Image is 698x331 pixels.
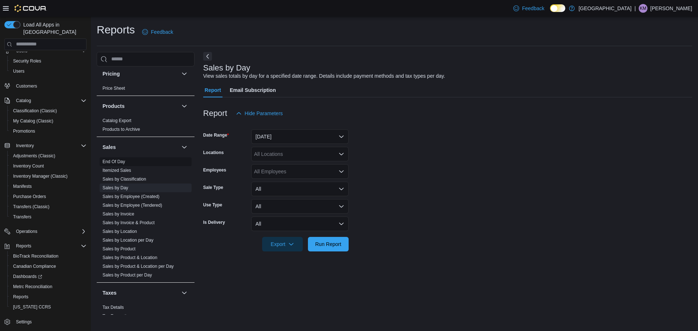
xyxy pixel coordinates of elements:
button: Sales [103,144,178,151]
button: Transfers (Classic) [7,202,89,212]
span: Sales by Product & Location [103,255,157,261]
span: Hide Parameters [245,110,283,117]
button: Products [180,102,189,110]
span: Reports [13,294,28,300]
button: Products [103,102,178,110]
span: Classification (Classic) [10,106,87,115]
span: Inventory Manager (Classic) [13,173,68,179]
a: Sales by Invoice [103,211,134,217]
a: Sales by Employee (Tendered) [103,203,162,208]
span: KM [640,4,646,13]
a: Tax Exemptions [103,314,133,319]
a: Settings [13,318,35,326]
a: Transfers [10,213,34,221]
span: Export [266,237,298,251]
a: Promotions [10,127,38,136]
a: Price Sheet [103,86,125,91]
span: Tax Details [103,304,124,310]
a: Customers [13,82,40,90]
span: Load All Apps in [GEOGRAPHIC_DATA] [20,21,87,36]
button: Next [203,52,212,61]
button: All [251,182,349,196]
button: Taxes [180,288,189,297]
a: Itemized Sales [103,168,131,173]
a: Inventory Count [10,162,47,170]
h3: Sales by Day [203,64,250,72]
span: Transfers (Classic) [13,204,49,210]
span: Sales by Product & Location per Day [103,263,174,269]
span: BioTrack Reconciliation [10,252,87,261]
label: Locations [203,150,224,156]
span: Promotions [13,128,35,134]
span: Settings [16,319,32,325]
button: BioTrack Reconciliation [7,251,89,261]
span: Sales by Classification [103,176,146,182]
button: [US_STATE] CCRS [7,302,89,312]
label: Is Delivery [203,219,225,225]
button: Promotions [7,126,89,136]
button: Inventory [13,141,37,150]
span: Catalog [16,98,31,104]
button: Customers [1,81,89,91]
span: Inventory [13,141,87,150]
label: Use Type [203,202,222,208]
button: Purchase Orders [7,191,89,202]
h3: Products [103,102,125,110]
span: Operations [13,227,87,236]
label: Date Range [203,132,229,138]
span: Sales by Product [103,246,136,252]
span: Price Sheet [103,85,125,91]
button: Catalog [13,96,34,105]
div: View sales totals by day for a specified date range. Details include payment methods and tax type... [203,72,445,80]
button: Hide Parameters [233,106,286,121]
span: Sales by Invoice [103,211,134,217]
button: Run Report [308,237,349,251]
span: Inventory Manager (Classic) [10,172,87,181]
button: Inventory Manager (Classic) [7,171,89,181]
div: Kris Miller [639,4,647,13]
span: Security Roles [13,58,41,64]
span: Washington CCRS [10,303,87,311]
p: | [634,4,636,13]
span: Classification (Classic) [13,108,57,114]
h1: Reports [97,23,135,37]
a: Transfers (Classic) [10,202,52,211]
a: Catalog Export [103,118,131,123]
span: My Catalog (Classic) [13,118,53,124]
span: Metrc Reconciliation [10,282,87,291]
span: End Of Day [103,159,125,165]
img: Cova [15,5,47,12]
h3: Sales [103,144,116,151]
label: Sale Type [203,185,223,190]
a: Dashboards [10,272,45,281]
a: [US_STATE] CCRS [10,303,54,311]
span: Settings [13,317,87,326]
a: Manifests [10,182,35,191]
h3: Report [203,109,227,118]
h3: Pricing [103,70,120,77]
a: Sales by Location [103,229,137,234]
button: Inventory [1,141,89,151]
span: Manifests [10,182,87,191]
span: Inventory Count [10,162,87,170]
span: Report [205,83,221,97]
span: Sales by Employee (Created) [103,194,160,199]
button: Adjustments (Classic) [7,151,89,161]
a: Sales by Product per Day [103,273,152,278]
span: BioTrack Reconciliation [13,253,59,259]
button: Taxes [103,289,178,296]
button: Pricing [180,69,189,78]
a: Sales by Classification [103,177,146,182]
button: My Catalog (Classic) [7,116,89,126]
span: Reports [16,243,31,249]
span: Customers [16,83,37,89]
span: Security Roles [10,57,87,65]
span: Metrc Reconciliation [13,284,52,290]
span: Promotions [10,127,87,136]
span: Products to Archive [103,126,140,132]
button: Metrc Reconciliation [7,282,89,292]
a: Sales by Location per Day [103,238,153,243]
span: Canadian Compliance [10,262,87,271]
a: End Of Day [103,159,125,164]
